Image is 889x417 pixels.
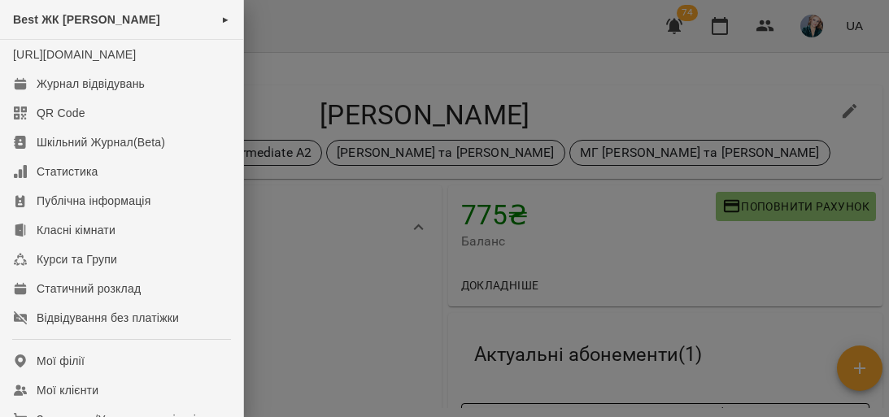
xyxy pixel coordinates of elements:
div: Класні кімнати [37,222,115,238]
span: ► [221,13,230,26]
div: Публічна інформація [37,193,150,209]
div: Шкільний Журнал(Beta) [37,134,165,150]
div: Курси та Групи [37,251,117,267]
div: Мої клієнти [37,382,98,398]
span: Best ЖК [PERSON_NAME] [13,13,160,26]
div: QR Code [37,105,85,121]
div: Журнал відвідувань [37,76,145,92]
div: Статичний розклад [37,280,141,297]
div: Відвідування без платіжки [37,310,179,326]
a: [URL][DOMAIN_NAME] [13,48,136,61]
div: Мої філії [37,353,85,369]
div: Статистика [37,163,98,180]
